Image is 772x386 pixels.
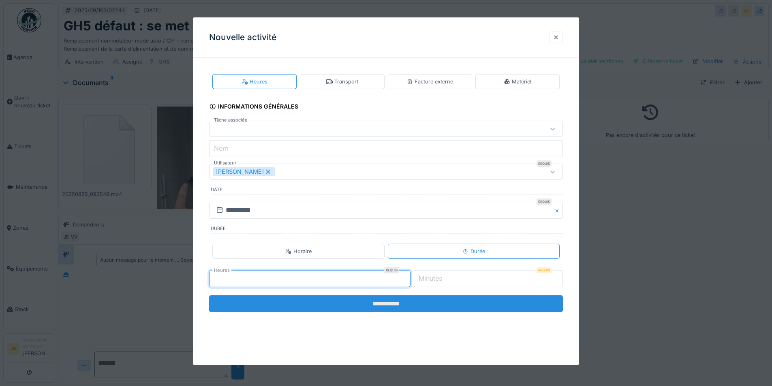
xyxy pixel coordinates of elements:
[211,186,563,195] label: Date
[285,247,312,255] div: Horaire
[537,198,552,205] div: Requis
[406,78,453,85] div: Facture externe
[213,167,275,176] div: [PERSON_NAME]
[537,267,552,273] div: Requis
[242,78,267,85] div: Heures
[209,100,298,114] div: Informations générales
[212,267,231,274] label: Heures
[462,247,485,255] div: Durée
[212,143,230,153] label: Nom
[209,32,276,43] h3: Nouvelle activité
[417,273,444,283] label: Minutes
[326,78,358,85] div: Transport
[554,202,563,219] button: Close
[212,117,249,124] label: Tâche associée
[212,160,238,166] label: Utilisateur
[537,160,552,167] div: Requis
[504,78,531,85] div: Matériel
[211,225,563,234] label: Durée
[384,267,399,273] div: Requis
